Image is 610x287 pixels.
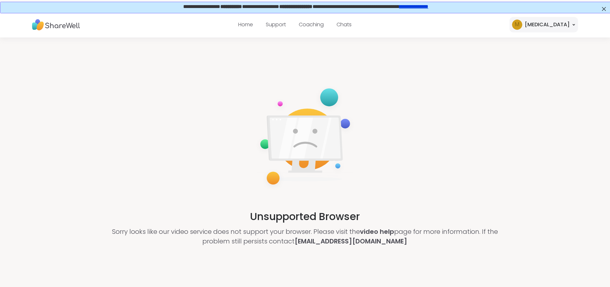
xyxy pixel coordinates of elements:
a: Coaching [299,21,324,28]
div: [MEDICAL_DATA] [525,21,570,29]
span: M [515,20,519,29]
a: Home [238,21,253,28]
img: not-supported [255,84,355,191]
img: ShareWell Nav Logo [32,16,80,34]
a: Chats [337,21,352,28]
a: [EMAIL_ADDRESS][DOMAIN_NAME] [295,237,407,246]
h2: Unsupported Browser [250,209,360,224]
p: Sorry looks like our video service does not support your browser. Please visit the page for more ... [102,227,508,246]
a: video help [360,227,394,236]
a: Support [266,21,286,28]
